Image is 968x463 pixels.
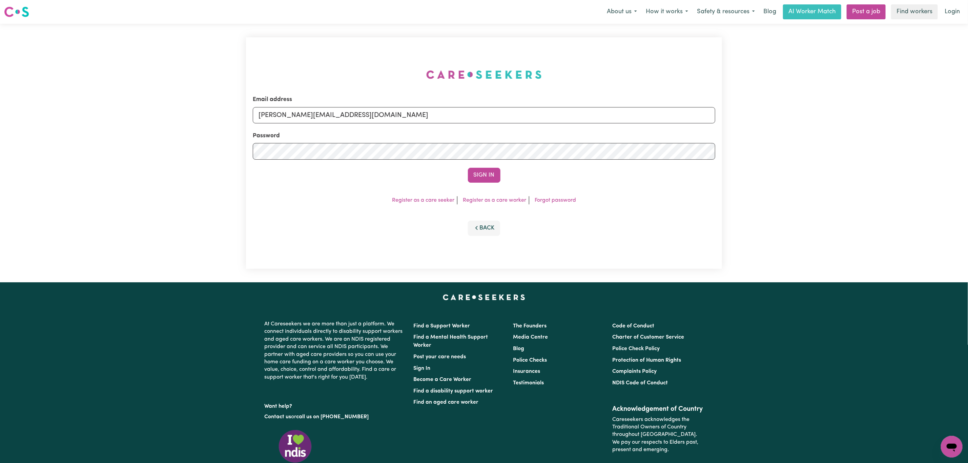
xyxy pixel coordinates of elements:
[612,346,660,351] a: Police Check Policy
[414,377,472,382] a: Become a Care Worker
[463,198,526,203] a: Register as a care worker
[891,4,938,19] a: Find workers
[253,107,715,123] input: Email address
[693,5,759,19] button: Safety & resources
[513,323,547,329] a: The Founders
[296,414,369,420] a: call us on [PHONE_NUMBER]
[253,132,280,140] label: Password
[414,400,479,405] a: Find an aged care worker
[941,436,963,458] iframe: Button to launch messaging window, conversation in progress
[612,405,703,413] h2: Acknowledgement of Country
[414,335,488,348] a: Find a Mental Health Support Worker
[414,366,431,371] a: Sign In
[612,358,681,363] a: Protection of Human Rights
[513,346,524,351] a: Blog
[513,369,540,374] a: Insurances
[392,198,454,203] a: Register as a care seeker
[4,6,29,18] img: Careseekers logo
[443,295,525,300] a: Careseekers home page
[265,318,406,384] p: At Careseekers we are more than just a platform. We connect individuals directly to disability su...
[941,4,964,19] a: Login
[612,380,668,386] a: NDIS Code of Conduct
[253,95,292,104] label: Email address
[4,4,29,20] a: Careseekers logo
[513,380,544,386] a: Testimonials
[612,413,703,457] p: Careseekers acknowledges the Traditional Owners of Country throughout [GEOGRAPHIC_DATA]. We pay o...
[612,323,654,329] a: Code of Conduct
[265,400,406,410] p: Want help?
[847,4,886,19] a: Post a job
[414,354,466,360] a: Post your care needs
[513,358,547,363] a: Police Checks
[641,5,693,19] button: How it works
[513,335,548,340] a: Media Centre
[783,4,841,19] a: AI Worker Match
[414,323,470,329] a: Find a Support Worker
[265,410,406,423] p: or
[265,414,291,420] a: Contact us
[468,221,500,236] button: Back
[612,335,684,340] a: Charter of Customer Service
[612,369,657,374] a: Complaints Policy
[759,4,780,19] a: Blog
[535,198,576,203] a: Forgot password
[414,388,493,394] a: Find a disability support worker
[602,5,641,19] button: About us
[468,168,500,183] button: Sign In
